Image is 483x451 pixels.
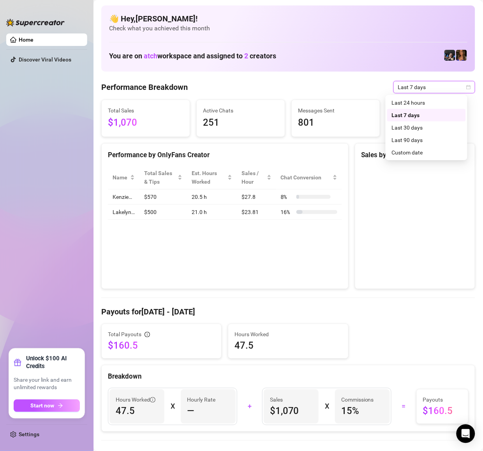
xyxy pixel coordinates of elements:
[31,403,55,409] span: Start now
[145,332,150,337] span: info-circle
[203,106,279,115] span: Active Chats
[341,396,374,404] article: Commissions
[101,307,475,318] h4: Payouts for [DATE] - [DATE]
[101,82,188,93] h4: Performance Breakdown
[108,116,183,130] span: $1,070
[423,396,462,404] span: Payouts
[6,19,65,26] img: logo-BBDzfeDw.svg
[466,85,471,89] span: calendar
[108,330,141,339] span: Total Payouts
[242,400,257,413] div: +
[361,150,469,160] div: Sales by OnlyFans Creator
[281,208,293,216] span: 16 %
[139,190,187,205] td: $570
[108,372,469,382] div: Breakdown
[281,193,293,201] span: 8 %
[237,205,276,220] td: $23.81
[234,340,342,352] span: 47.5
[108,205,139,220] td: Lakelyn…
[19,56,71,63] a: Discover Viral Videos
[281,173,331,182] span: Chat Conversion
[26,355,80,370] strong: Unlock $100 AI Credits
[109,52,276,60] h1: You are on workspace and assigned to creators
[139,205,187,220] td: $500
[276,166,342,190] th: Chat Conversion
[116,396,155,404] span: Hours Worked
[325,400,329,413] div: X
[456,50,467,61] img: Kenzie
[187,405,194,418] span: —
[150,397,155,403] span: info-circle
[237,190,276,205] td: $27.8
[109,24,467,33] span: Check what you achieved this month
[298,106,374,115] span: Messages Sent
[171,400,175,413] div: X
[108,150,342,160] div: Performance by OnlyFans Creator
[234,330,342,339] span: Hours Worked
[270,405,312,418] span: $1,070
[203,116,279,130] span: 251
[14,377,80,392] span: Share your link and earn unlimited rewards
[341,405,384,418] span: 15 %
[396,400,412,413] div: =
[237,166,276,190] th: Sales / Hour
[19,432,39,438] a: Settings
[144,169,176,186] span: Total Sales & Tips
[139,166,187,190] th: Total Sales & Tips
[187,396,215,404] article: Hourly Rate
[108,166,139,190] th: Name
[14,359,21,367] span: gift
[109,13,467,24] h4: 👋 Hey, [PERSON_NAME] !
[298,116,374,130] span: 801
[113,173,129,182] span: Name
[244,52,248,60] span: 2
[116,405,158,418] span: 47.5
[144,52,157,60] span: atch
[457,425,475,443] div: Open Intercom Messenger
[19,37,33,43] a: Home
[187,190,237,205] td: 20.5 h
[444,50,455,61] img: Lakelyn
[270,396,312,404] span: Sales
[108,190,139,205] td: Kenzie…
[241,169,265,186] span: Sales / Hour
[108,340,215,352] span: $160.5
[192,169,226,186] div: Est. Hours Worked
[423,405,462,418] span: $160.5
[108,106,183,115] span: Total Sales
[58,403,63,409] span: arrow-right
[187,205,237,220] td: 21.0 h
[398,81,471,93] span: Last 7 days
[14,400,80,412] button: Start nowarrow-right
